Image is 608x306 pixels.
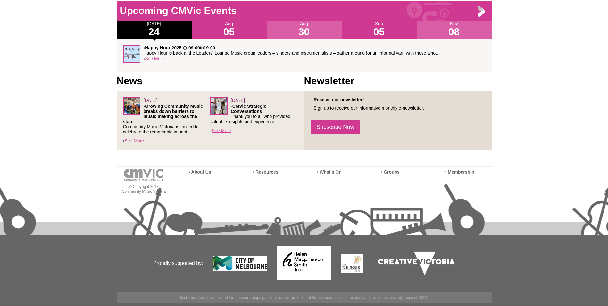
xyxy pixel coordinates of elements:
[231,98,245,103] span: [DATE]
[117,184,171,194] p: © Copyright 2013 Community Music Victoria
[117,4,492,17] h1: Upcoming CMVic Events
[213,256,267,271] img: City of Melbourne
[188,45,200,50] strong: 09:00
[117,27,192,37] h1: 24
[123,104,211,134] p: › Community Music Victoria is thrilled to celebrate the remarkable impact…
[231,104,266,114] strong: CMVic Strategic Conversations
[342,27,417,37] h1: 05
[123,97,211,144] div: ›
[123,97,140,115] img: Screenshot_2025-06-03_at_4.38.34%E2%80%AFPM.png
[342,21,417,39] div: Sep
[311,106,485,111] p: Sign up to receive our informative monthly e-newsletter.
[144,45,485,55] p: › | to Happy Hour is back at the Leaders' Lounge Music group leaders – singers and instrumentalis...
[210,97,228,115] img: Leaders-Forum_sq.png
[123,45,140,63] img: Happy_Hour_sq.jpg
[267,27,342,37] h1: 30
[277,246,331,280] img: Helen Macpherson Smith Trust
[417,27,492,37] h1: 08
[123,45,485,65] div: ›
[417,21,492,39] div: Nov
[144,98,158,103] span: [DATE]
[117,75,304,88] h1: News
[145,56,164,61] a: See More
[253,169,279,174] a: › Resources
[204,45,215,50] strong: 19:00
[341,254,363,273] img: The Re Ross Trust
[189,169,211,174] a: › About Us
[314,97,364,102] strong: Receive our newsletter!
[117,236,203,291] p: Proudly supported by:
[381,169,400,174] a: › Groups
[192,27,267,37] h1: 05
[210,97,298,134] div: ›
[192,21,267,39] div: Aug
[145,45,181,50] strong: Happy Hour 2025
[212,128,231,133] a: See More
[445,169,474,174] a: › Membership
[373,247,460,280] img: Creative Victoria Logo
[124,138,144,143] a: See More
[123,104,203,124] strong: Growing Community Music breaks down barriers to music making across the state
[210,104,298,124] p: › Thank you to all who provided valuable insights and experience…
[117,292,492,303] p: Disclaimer: ​Any views posted through our groups pages or forums are those of the individual maki...
[317,169,342,174] a: › What’s On
[311,120,361,134] a: Subscribe Now
[304,75,492,88] h1: Newsletter
[267,21,342,39] div: Aug
[124,169,163,181] img: cmvic-logo-footer.png
[117,21,192,39] div: [DATE]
